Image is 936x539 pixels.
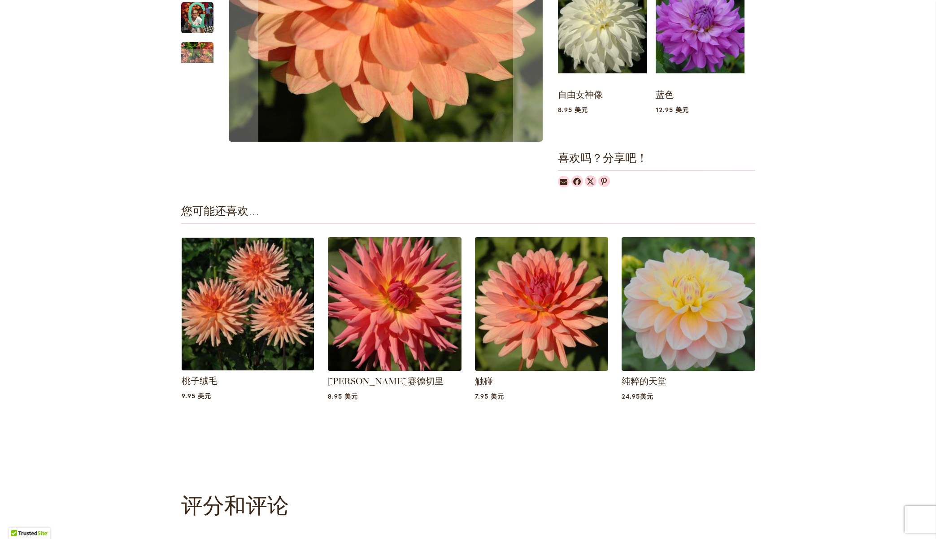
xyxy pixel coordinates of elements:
a: 触碰 [475,376,493,387]
a: Pinterest 上的大丽花 [598,175,610,187]
img: 纯粹的天堂 [622,237,755,371]
a: Twitter 上的大丽花 [585,175,596,187]
a: 桃子绒毛 [182,364,314,372]
font: 9.95 美元 [182,391,211,400]
font: 您可能还喜欢... [181,204,259,221]
img: 布鲁克赛德切里 [328,237,461,371]
a: [PERSON_NAME]赛德切里 [328,376,444,387]
font: 24.95美元 [622,392,653,400]
font: 喜欢吗？分享吧！ [558,151,648,168]
a: 自由女神像 [558,89,603,100]
font: 8.95 美元 [558,105,588,114]
a: 纯粹的天堂 [622,376,666,387]
a: Facebook 上的大丽花 [571,175,583,187]
img: 触碰 [475,237,609,371]
img: 加布里埃尔·玛丽 [181,2,213,34]
font: 8.95 美元 [328,392,358,400]
font: 评分和评论 [181,492,289,518]
img: 桃子绒毛 [178,235,317,374]
a: 纯粹的天堂 [622,364,755,373]
a: 布鲁克赛德切里 [328,364,461,373]
font: 7.95 美元 [475,392,504,400]
div: 下一个 [181,49,213,63]
iframe: 启动辅助功能中心 [7,507,32,532]
font: 12.95 美元 [656,105,689,114]
a: 触碰 [475,364,609,373]
div: 加布里埃尔·玛丽 [181,33,222,73]
a: 蓝色 [656,89,674,100]
a: 桃子绒毛 [182,375,218,386]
